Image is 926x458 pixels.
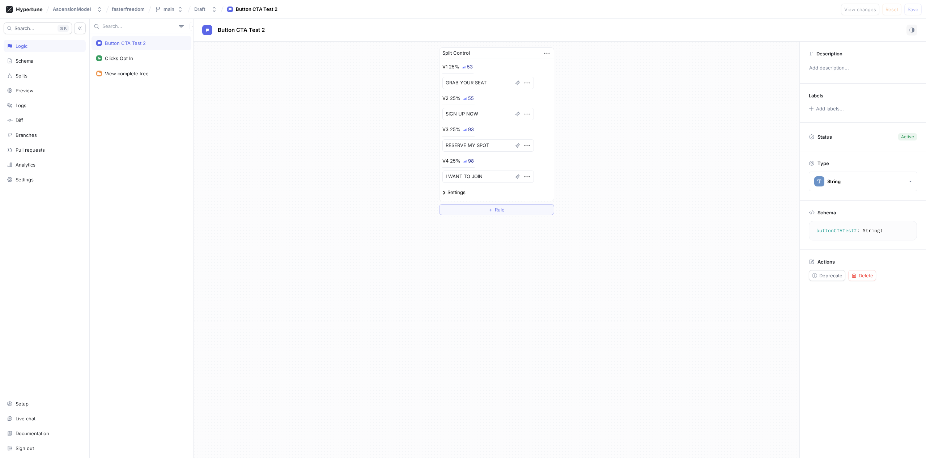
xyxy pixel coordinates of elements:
[901,134,914,140] div: Active
[16,88,34,93] div: Preview
[908,7,918,12] span: Save
[4,22,72,34] button: Search...K
[442,108,534,120] textarea: SIGN UP NOW
[882,4,901,15] button: Reset
[488,207,493,212] span: ＋
[53,6,91,12] div: AscensionModel
[450,159,460,163] div: 25%
[442,171,534,183] textarea: I WANT TO JOIN
[450,96,460,101] div: 25%
[442,139,534,152] textarea: RESERVE MY SPOT
[468,127,474,132] div: 93
[468,159,474,163] div: 98
[449,64,459,69] div: 25%
[859,273,873,278] span: Delete
[16,117,23,123] div: Diff
[809,172,917,191] button: String
[848,270,876,281] button: Delete
[885,7,898,12] span: Reset
[105,40,146,46] div: Button CTA Test 2
[50,3,105,15] button: AscensionModel
[16,58,33,64] div: Schema
[450,127,460,132] div: 25%
[16,162,35,168] div: Analytics
[16,401,29,407] div: Setup
[112,7,145,12] span: fasterfreedom
[16,445,34,451] div: Sign out
[191,3,220,15] button: Draft
[442,157,449,165] p: V4
[904,4,922,15] button: Save
[812,224,914,237] textarea: buttonCTATest2: String!
[841,4,879,15] button: View changes
[16,102,26,108] div: Logs
[442,77,534,89] textarea: GRAB YOUR SEAT
[152,3,186,15] button: main
[844,7,876,12] span: View changes
[236,6,277,13] div: Button CTA Test 2
[809,93,823,98] p: Labels
[827,178,841,185] div: String
[194,6,205,12] div: Draft
[14,26,34,30] span: Search...
[817,132,832,142] p: Status
[16,43,27,49] div: Logic
[447,190,466,195] div: Settings
[163,6,174,12] div: main
[468,96,474,101] div: 55
[806,104,846,113] button: Add labels...
[16,147,45,153] div: Pull requests
[16,177,34,182] div: Settings
[817,259,835,265] p: Actions
[439,204,554,215] button: ＋Rule
[442,126,449,133] p: V3
[816,51,842,56] p: Description
[467,64,473,69] div: 53
[105,55,133,61] div: Clicks Opt In
[817,210,836,215] p: Schema
[16,416,35,421] div: Live chat
[809,270,845,281] button: Deprecate
[442,63,447,71] p: V1
[819,273,842,278] span: Deprecate
[4,427,86,440] a: Documentation
[218,27,265,33] span: Button CTA Test 2
[58,25,69,32] div: K
[495,207,505,212] span: Rule
[442,95,449,102] p: V2
[817,160,829,166] p: Type
[102,23,176,30] input: Search...
[16,430,49,436] div: Documentation
[16,73,27,79] div: Splits
[442,50,470,57] div: Split Control
[806,62,920,74] p: Add description...
[105,71,149,76] div: View complete tree
[16,132,37,138] div: Branches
